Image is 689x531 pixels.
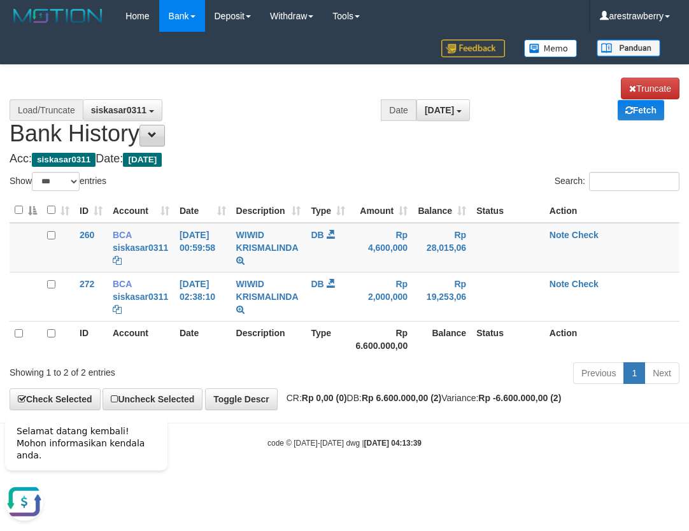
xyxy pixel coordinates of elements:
th: : activate to sort column ascending [42,198,75,223]
a: Check Selected [10,388,101,410]
th: Amount: activate to sort column ascending [350,198,413,223]
span: 272 [80,279,94,289]
th: Date [174,321,231,357]
th: Balance: activate to sort column ascending [413,198,471,223]
strong: Rp -6.600.000,00 (2) [478,393,561,403]
a: WIWID KRISMALINDA [236,279,298,302]
th: Description: activate to sort column ascending [231,198,306,223]
img: Button%20Memo.svg [524,39,578,57]
th: Type: activate to sort column ascending [306,198,350,223]
label: Search: [555,172,679,191]
a: Next [644,362,679,384]
select: Showentries [32,172,80,191]
small: code © [DATE]-[DATE] dwg | [267,439,422,448]
th: ID: activate to sort column ascending [75,198,108,223]
label: Show entries [10,172,106,191]
span: CR: DB: Variance: [280,393,562,403]
td: [DATE] 02:38:10 [174,272,231,321]
h1: Bank History [10,78,679,146]
td: Rp 19,253,06 [413,272,471,321]
input: Search: [589,172,679,191]
div: Date [381,99,416,121]
span: [DATE] [123,153,162,167]
td: Rp 4,600,000 [350,223,413,273]
th: Description [231,321,306,357]
th: Status [471,321,544,357]
th: Balance [413,321,471,357]
span: DB [311,279,323,289]
a: Uncheck Selected [103,388,202,410]
th: Status [471,198,544,223]
th: ID [75,321,108,357]
th: Account [108,321,174,357]
th: Action [544,321,679,357]
th: Action [544,198,679,223]
a: Copy siskasar0311 to clipboard [113,304,122,315]
th: Date: activate to sort column ascending [174,198,231,223]
a: WIWID KRISMALINDA [236,230,298,253]
img: panduan.png [597,39,660,57]
a: Note [550,279,569,289]
span: siskasar0311 [32,153,96,167]
span: BCA [113,279,132,289]
th: : activate to sort column descending [10,198,42,223]
h4: Acc: Date: [10,153,679,166]
a: Toggle Descr [205,388,278,410]
a: siskasar0311 [113,243,168,253]
div: Load/Truncate [10,99,83,121]
span: [DATE] [425,105,454,115]
a: 1 [623,362,645,384]
button: [DATE] [416,99,470,121]
td: Rp 28,015,06 [413,223,471,273]
td: Rp 2,000,000 [350,272,413,321]
strong: Rp 6.600.000,00 (2) [362,393,441,403]
span: DB [311,230,323,240]
img: Feedback.jpg [441,39,505,57]
span: Selamat datang kembali! Mohon informasikan kendala anda. [17,20,145,54]
a: Check [572,279,599,289]
a: Note [550,230,569,240]
button: siskasar0311 [83,99,162,121]
a: Previous [573,362,624,384]
a: Copy siskasar0311 to clipboard [113,255,122,265]
a: siskasar0311 [113,292,168,302]
a: Truncate [621,78,679,99]
div: Showing 1 to 2 of 2 entries [10,361,278,379]
span: BCA [113,230,132,240]
a: Fetch [618,100,664,120]
th: Rp 6.600.000,00 [350,321,413,357]
img: MOTION_logo.png [10,6,106,25]
th: Type [306,321,350,357]
th: Account: activate to sort column ascending [108,198,174,223]
span: siskasar0311 [91,105,146,115]
td: [DATE] 00:59:58 [174,223,231,273]
strong: [DATE] 04:13:39 [364,439,422,448]
strong: Rp 0,00 (0) [302,393,347,403]
a: Check [572,230,599,240]
span: 260 [80,230,94,240]
button: Open LiveChat chat widget [5,76,43,115]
